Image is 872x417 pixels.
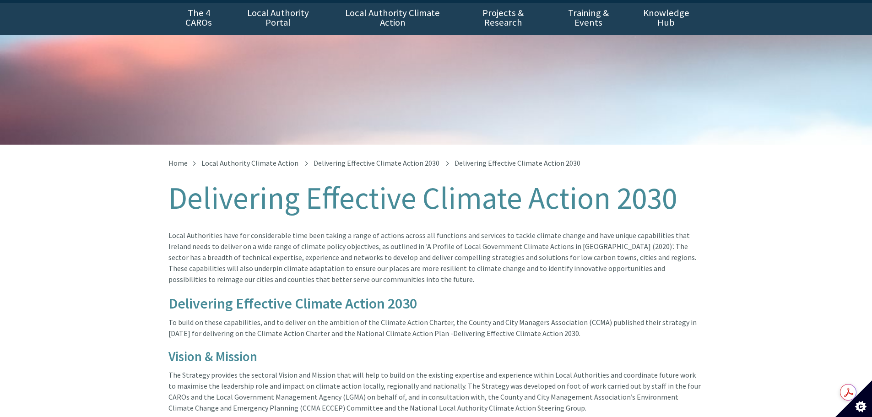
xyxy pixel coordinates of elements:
[168,317,704,350] div: To build on these capabilities, and to deliver on the ambition of the Climate Action Charter, the...
[548,3,628,35] a: Training & Events
[455,158,580,168] span: Delivering Effective Climate Action 2030
[458,3,548,35] a: Projects & Research
[168,158,188,168] a: Home
[168,350,704,364] h4: Vision & Mission
[229,3,327,35] a: Local Authority Portal
[628,3,704,35] a: Knowledge Hub
[314,158,439,168] a: Delivering Effective Climate Action 2030
[168,181,704,215] h1: Delivering Effective Climate Action 2030
[453,329,579,338] a: Delivering Effective Climate Action 2030
[168,296,704,312] h3: Delivering Effective Climate Action 2030
[327,3,458,35] a: Local Authority Climate Action
[168,3,229,35] a: The 4 CAROs
[835,380,872,417] button: Set cookie preferences
[168,230,704,296] div: Local Authorities have for considerable time been taking a range of actions across all functions ...
[201,158,298,168] a: Local Authority Climate Action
